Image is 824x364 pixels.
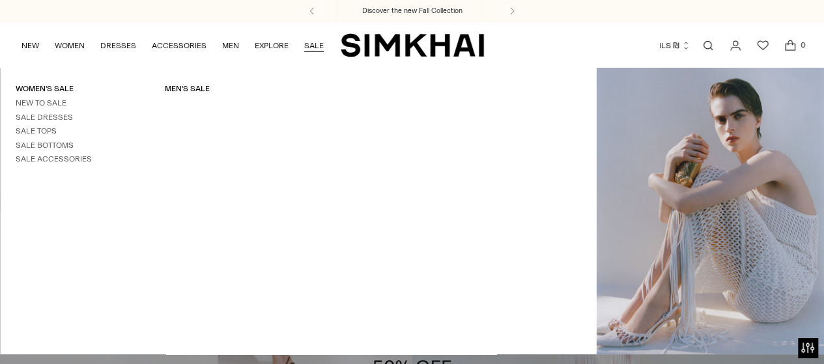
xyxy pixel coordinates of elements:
[750,33,776,59] a: Wishlist
[341,33,484,58] a: SIMKHAI
[304,31,324,60] a: SALE
[722,33,748,59] a: Go to the account page
[222,31,239,60] a: MEN
[695,33,721,59] a: Open search modal
[659,31,690,60] button: ILS ₪
[100,31,136,60] a: DRESSES
[255,31,289,60] a: EXPLORE
[152,31,206,60] a: ACCESSORIES
[777,33,803,59] a: Open cart modal
[55,31,85,60] a: WOMEN
[797,39,808,51] span: 0
[362,6,462,16] a: Discover the new Fall Collection
[21,31,39,60] a: NEW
